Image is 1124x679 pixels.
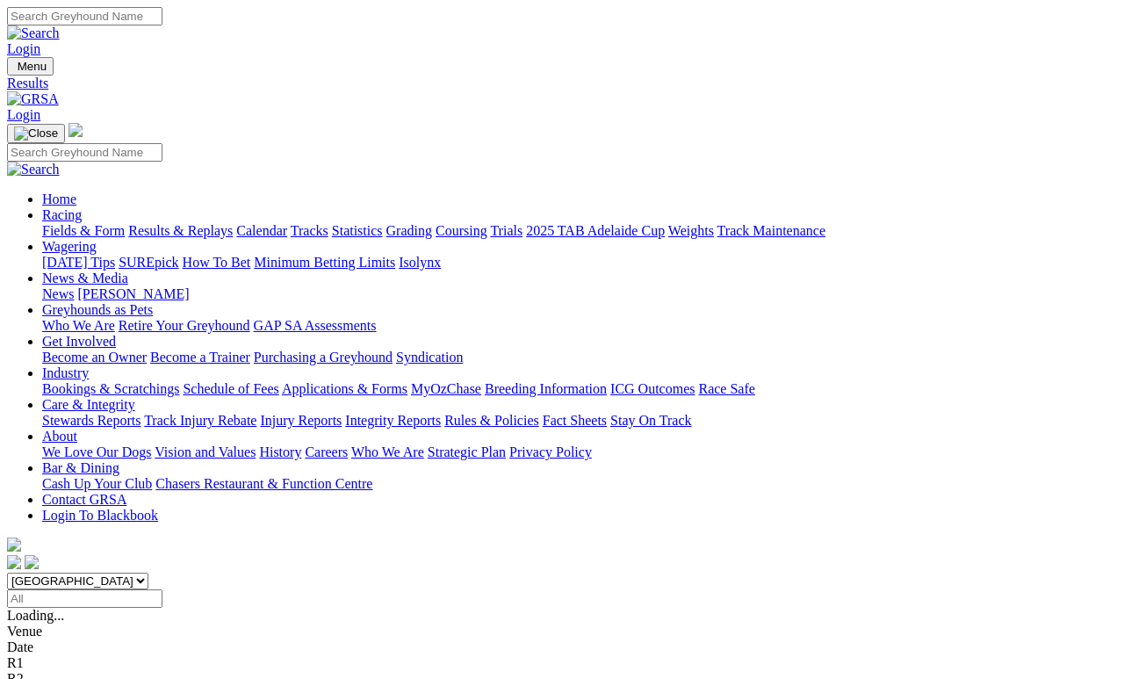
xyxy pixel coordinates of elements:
a: Bar & Dining [42,460,119,475]
a: Become an Owner [42,350,147,365]
img: logo-grsa-white.png [7,538,21,552]
a: [PERSON_NAME] [77,286,189,301]
a: Privacy Policy [509,444,592,459]
div: About [42,444,1117,460]
a: Retire Your Greyhound [119,318,250,333]
a: Results [7,76,1117,91]
div: Bar & Dining [42,476,1117,492]
a: Care & Integrity [42,397,135,412]
img: Search [7,25,60,41]
a: Tracks [291,223,328,238]
div: Wagering [42,255,1117,271]
img: twitter.svg [25,555,39,569]
div: R1 [7,655,1117,671]
img: logo-grsa-white.png [68,123,83,137]
a: News [42,286,74,301]
div: Racing [42,223,1117,239]
a: Greyhounds as Pets [42,302,153,317]
a: Track Maintenance [717,223,825,238]
a: Who We Are [351,444,424,459]
a: Who We Are [42,318,115,333]
input: Search [7,7,162,25]
a: Integrity Reports [345,413,441,428]
a: Fields & Form [42,223,125,238]
div: Care & Integrity [42,413,1117,429]
a: Syndication [396,350,463,365]
a: Coursing [436,223,487,238]
a: We Love Our Dogs [42,444,151,459]
span: Menu [18,60,47,73]
a: Statistics [332,223,383,238]
a: Racing [42,207,82,222]
a: Cash Up Your Club [42,476,152,491]
a: 2025 TAB Adelaide Cup [526,223,665,238]
a: About [42,429,77,444]
a: Chasers Restaurant & Function Centre [155,476,372,491]
div: News & Media [42,286,1117,302]
div: Industry [42,381,1117,397]
a: MyOzChase [411,381,481,396]
a: Contact GRSA [42,492,126,507]
a: Stewards Reports [42,413,140,428]
img: GRSA [7,91,59,107]
a: Industry [42,365,89,380]
a: Become a Trainer [150,350,250,365]
a: Calendar [236,223,287,238]
a: News & Media [42,271,128,285]
a: Fact Sheets [543,413,607,428]
a: Grading [386,223,432,238]
a: SUREpick [119,255,178,270]
a: [DATE] Tips [42,255,115,270]
a: ICG Outcomes [610,381,695,396]
a: Race Safe [698,381,754,396]
span: Loading... [7,608,64,623]
div: Venue [7,624,1117,639]
input: Search [7,143,162,162]
a: Applications & Forms [282,381,407,396]
a: Weights [668,223,714,238]
a: Minimum Betting Limits [254,255,395,270]
a: Schedule of Fees [183,381,278,396]
a: Strategic Plan [428,444,506,459]
a: Isolynx [399,255,441,270]
div: Date [7,639,1117,655]
a: Rules & Policies [444,413,539,428]
a: Careers [305,444,348,459]
a: Login To Blackbook [42,508,158,523]
div: Greyhounds as Pets [42,318,1117,334]
a: GAP SA Assessments [254,318,377,333]
a: Home [42,191,76,206]
input: Select date [7,589,162,608]
a: Results & Replays [128,223,233,238]
a: Stay On Track [610,413,691,428]
a: Login [7,41,40,56]
button: Toggle navigation [7,124,65,143]
a: Injury Reports [260,413,342,428]
img: Search [7,162,60,177]
a: Wagering [42,239,97,254]
a: Vision and Values [155,444,256,459]
a: Get Involved [42,334,116,349]
a: Purchasing a Greyhound [254,350,393,365]
div: Get Involved [42,350,1117,365]
img: facebook.svg [7,555,21,569]
a: Trials [490,223,522,238]
button: Toggle navigation [7,57,54,76]
a: Bookings & Scratchings [42,381,179,396]
a: History [259,444,301,459]
a: How To Bet [183,255,251,270]
a: Track Injury Rebate [144,413,256,428]
a: Login [7,107,40,122]
img: Close [14,126,58,141]
a: Breeding Information [485,381,607,396]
